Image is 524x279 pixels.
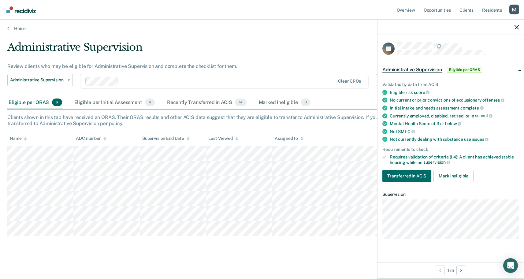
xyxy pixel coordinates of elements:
[398,129,415,134] span: SMI-C
[235,99,246,106] span: 14
[414,90,429,95] span: score
[382,67,442,73] span: Administrative Supervision
[7,114,517,126] div: Clients shown in this tab have received an ORAS. Their ORAS results and other ACIS data suggest t...
[390,97,519,103] div: No current or prior convictions of exclusionary
[377,262,524,278] div: 1 / 6
[145,99,155,106] span: 4
[338,79,361,84] div: Clear CROs
[10,136,27,141] div: Name
[52,99,62,106] span: 6
[382,147,519,152] div: Requirements to check
[382,170,431,182] button: Transferred in ACIS
[142,136,190,141] div: Supervision End Date
[390,136,519,142] div: Not currently dealing with substance use
[390,129,519,134] div: Not
[482,98,504,102] span: offenses
[475,113,492,118] span: school
[423,160,450,165] span: supervision
[301,99,310,106] span: 0
[208,136,238,141] div: Last Viewed
[390,121,519,126] div: Mental Health Score of 3 or
[390,90,519,95] div: Eligible risk
[390,154,519,165] div: Requires validation of criteria (1.4): A client has achieved stable housing while on
[456,266,466,275] button: Next Opportunity
[472,137,489,142] span: issues
[7,63,400,69] div: Review clients who may be eligible for Administrative Supervision and complete the checklist for ...
[7,41,400,58] div: Administrative Supervision
[433,170,474,182] button: Mark ineligible
[447,67,482,73] span: Eligible per ORAS
[258,96,312,110] div: Marked Ineligible
[382,82,519,87] div: Validated by data from ACIS
[76,136,106,141] div: ADC number
[509,5,519,14] button: Profile dropdown button
[10,77,65,83] span: Administrative Supervision
[390,113,519,119] div: Currently employed, disabled, retired, or in
[445,121,461,126] span: below
[503,258,518,273] div: Open Intercom Messenger
[73,96,156,110] div: Eligible per Initial Assessment
[6,6,36,13] img: Recidiviz
[7,96,63,110] div: Eligible per ORAS
[377,60,524,80] div: Administrative SupervisionEligible per ORAS
[390,105,519,111] div: Initial intake and needs assessment
[275,136,303,141] div: Assigned to
[460,106,484,110] span: complete
[166,96,248,110] div: Recently Transferred in ACIS
[382,192,519,197] dt: Supervision
[435,266,445,275] button: Previous Opportunity
[7,26,517,31] a: Home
